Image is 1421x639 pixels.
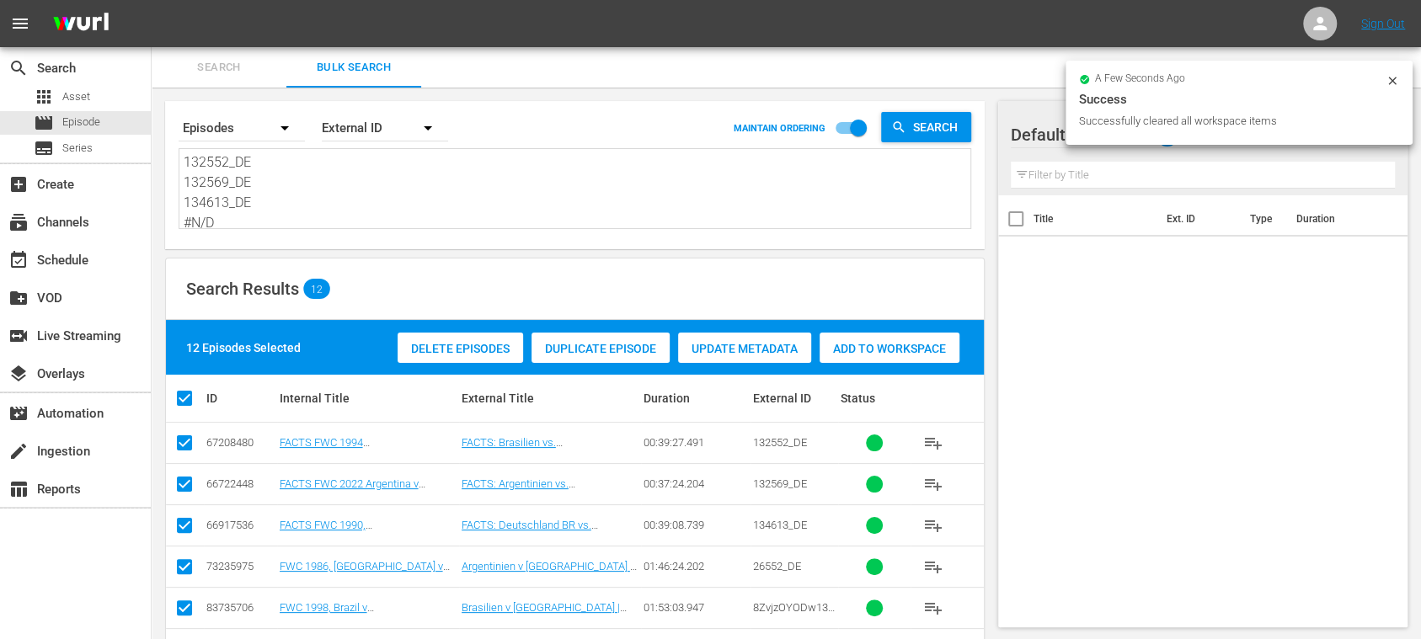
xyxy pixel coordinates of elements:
[62,140,93,157] span: Series
[1079,113,1381,130] div: Successfully cleared all workspace items
[753,436,807,449] span: 132552_DE
[644,477,748,490] div: 00:37:24.204
[678,333,811,363] button: Update Metadata
[913,464,954,504] button: playlist_add
[8,212,29,232] span: Channels
[462,560,637,623] a: Argentinien v [GEOGRAPHIC_DATA] | Viertelfinale | FIFA Fussball-Weltmeisterschaft Mexico 1986™ | ...
[8,403,29,423] span: Automation
[1286,195,1387,242] th: Duration
[8,58,29,78] span: Search
[303,283,330,295] span: 12
[62,114,100,130] span: Episode
[753,391,836,405] div: External ID
[280,477,425,503] a: FACTS FWC 2022 Argentina v [GEOGRAPHIC_DATA] (DE)
[462,477,590,515] a: FACTS: Argentinien vs. [GEOGRAPHIC_DATA] | [GEOGRAPHIC_DATA] 2022
[1034,195,1157,242] th: Title
[913,423,954,463] button: playlist_add
[913,505,954,546] button: playlist_add
[10,13,30,34] span: menu
[8,288,29,308] span: VOD
[206,601,275,614] div: 83735706
[280,391,457,405] div: Internal Title
[206,519,275,531] div: 66917536
[462,436,578,474] a: FACTS: Brasilien vs. [GEOGRAPHIC_DATA] | [GEOGRAPHIC_DATA] 94
[820,342,959,355] span: Add to Workspace
[280,560,454,598] a: FWC 1986, [GEOGRAPHIC_DATA] v [GEOGRAPHIC_DATA], Quarter-Finals - FMR (DE)
[644,601,748,614] div: 01:53:03.947
[734,123,825,134] p: MAINTAIN ORDERING
[1011,111,1380,158] div: Default Workspace
[40,4,121,44] img: ans4CAIJ8jUAAAAAAAAAAAAAAAAAAAAAAAAgQb4GAAAAAAAAAAAAAAAAAAAAAAAAJMjXAAAAAAAAAAAAAAAAAAAAAAAAgAT5G...
[753,560,801,572] span: 26552_DE
[753,519,807,531] span: 134613_DE
[62,88,90,105] span: Asset
[644,560,748,572] div: 01:46:24.202
[1157,119,1178,154] span: 0
[1240,195,1286,242] th: Type
[678,342,811,355] span: Update Metadata
[8,326,29,346] span: Live Streaming
[206,391,275,405] div: ID
[923,474,943,494] span: playlist_add
[206,560,275,572] div: 73235975
[881,112,971,142] button: Search
[179,104,305,152] div: Episodes
[644,391,748,405] div: Duration
[1361,17,1405,30] a: Sign Out
[184,152,970,229] textarea: 132552_DE 132569_DE 134613_DE #N/D 26552_DE 8ZvjzOYODw13FFUp0D4Gv_DE 49vj3pGgnTdTtEhWYo4DbM_DE #N...
[280,519,404,556] a: FACTS FWC 1990, [GEOGRAPHIC_DATA] v [GEOGRAPHIC_DATA] (DE)
[841,391,909,405] div: Status
[34,87,54,107] span: Asset
[532,342,670,355] span: Duplicate Episode
[8,250,29,270] span: Schedule
[906,112,971,142] span: Search
[34,138,54,158] span: Series
[206,436,275,449] div: 67208480
[913,546,954,587] button: playlist_add
[462,519,598,556] a: FACTS: Deutschland BR vs. [GEOGRAPHIC_DATA] | [GEOGRAPHIC_DATA] 1990
[923,598,943,618] span: playlist_add
[923,515,943,535] span: playlist_add
[186,279,299,299] span: Search Results
[753,477,807,490] span: 132569_DE
[923,433,943,453] span: playlist_add
[923,556,943,577] span: playlist_add
[644,436,748,449] div: 00:39:27.491
[1095,72,1185,86] span: a few seconds ago
[280,436,389,487] a: FACTS FWC 1994 [GEOGRAPHIC_DATA] v [GEOGRAPHIC_DATA] ([GEOGRAPHIC_DATA])
[296,58,411,77] span: Bulk Search
[913,588,954,628] button: playlist_add
[8,479,29,499] span: Reports
[532,333,670,363] button: Duplicate Episode
[8,441,29,461] span: Ingestion
[644,519,748,531] div: 00:39:08.739
[1079,89,1399,109] div: Success
[162,58,276,77] span: Search
[753,601,835,626] span: 8ZvjzOYODw13FFUp0D4Gv_DE
[322,104,448,152] div: External ID
[34,113,54,133] span: Episode
[462,391,638,405] div: External Title
[1156,195,1239,242] th: Ext. ID
[186,339,301,356] div: 12 Episodes Selected
[398,333,523,363] button: Delete Episodes
[280,601,440,639] a: FWC 1998, Brazil v [GEOGRAPHIC_DATA], Final - FMR (DE)
[8,364,29,384] span: Overlays
[8,174,29,194] span: Create
[820,333,959,363] button: Add to Workspace
[206,477,275,490] div: 66722448
[398,342,523,355] span: Delete Episodes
